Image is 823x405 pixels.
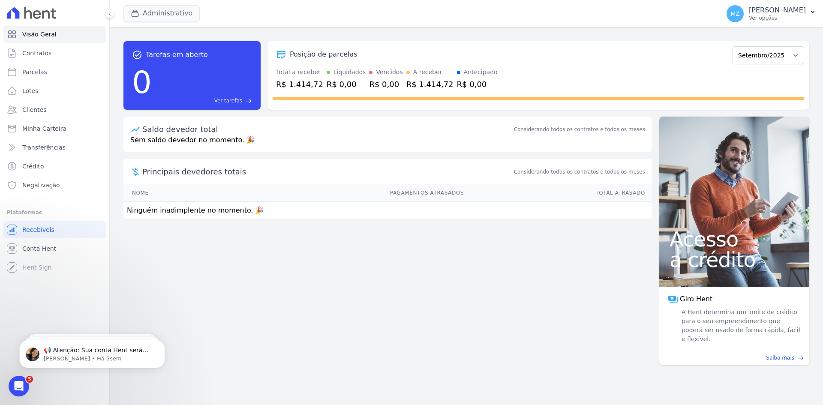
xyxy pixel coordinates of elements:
div: Total a receber [276,68,323,77]
span: Acesso [670,229,799,249]
div: A receber [413,68,442,77]
a: Clientes [3,101,106,118]
a: Visão Geral [3,26,106,43]
th: Pagamentos Atrasados [218,184,464,202]
div: R$ 0,00 [369,78,402,90]
span: Negativação [22,181,60,189]
span: Principais devedores totais [142,166,512,177]
div: Considerando todos os contratos e todos os meses [514,126,645,133]
th: Total Atrasado [464,184,652,202]
div: Posição de parcelas [290,49,357,60]
th: Nome [123,184,218,202]
a: Recebíveis [3,221,106,238]
span: Visão Geral [22,30,57,39]
iframe: Intercom live chat [9,376,29,396]
div: 0 [132,60,152,105]
div: Vencidos [376,68,402,77]
div: Liquidados [333,68,366,77]
span: Minha Carteira [22,124,66,133]
button: MZ [PERSON_NAME] Ver opções [720,2,823,26]
span: Conta Hent [22,244,56,253]
a: Parcelas [3,63,106,81]
a: Minha Carteira [3,120,106,137]
p: [PERSON_NAME] [749,6,806,15]
div: R$ 1.414,72 [406,78,454,90]
iframe: Intercom notifications mensagem [6,322,178,382]
a: Crédito [3,158,106,175]
a: Lotes [3,82,106,99]
a: Contratos [3,45,106,62]
span: Saiba mais [766,354,794,362]
button: Administrativo [123,5,200,21]
span: Lotes [22,87,39,95]
span: Ver tarefas [214,97,242,105]
span: Recebíveis [22,225,54,234]
div: Plataformas [7,207,102,218]
span: 5 [26,376,33,383]
span: Giro Hent [680,294,712,304]
div: R$ 1.414,72 [276,78,323,90]
span: MZ [730,11,740,17]
a: Negativação [3,177,106,194]
p: Ver opções [749,15,806,21]
span: 📢 Atenção: Sua conta Hent será migrada para a Conta Arke! Estamos trazendo para você uma nova con... [37,25,147,262]
td: Ninguém inadimplente no momento. 🎉 [123,202,652,219]
span: task_alt [132,50,142,60]
a: Transferências [3,139,106,156]
div: Saldo devedor total [142,123,512,135]
span: A Hent determina um limite de crédito para o seu empreendimento que poderá ser usado de forma ráp... [680,308,801,344]
span: Clientes [22,105,46,114]
span: Considerando todos os contratos e todos os meses [514,168,645,176]
div: R$ 0,00 [457,78,498,90]
span: Tarefas em aberto [146,50,208,60]
span: a crédito [670,249,799,270]
a: Conta Hent [3,240,106,257]
a: Ver tarefas east [155,97,252,105]
a: Saiba mais east [664,354,804,362]
div: R$ 0,00 [327,78,366,90]
span: east [798,355,804,361]
span: Crédito [22,162,44,171]
p: Sem saldo devedor no momento. 🎉 [123,135,652,152]
p: Message from Adriane, sent Há 5sem [37,33,148,41]
div: Antecipado [464,68,498,77]
span: east [246,98,252,104]
span: Contratos [22,49,51,57]
span: Transferências [22,143,66,152]
span: Parcelas [22,68,47,76]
